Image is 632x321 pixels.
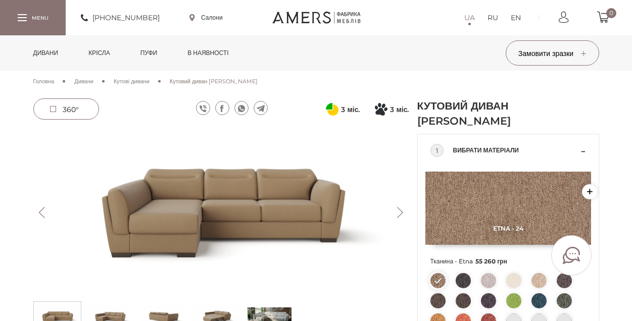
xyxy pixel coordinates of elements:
span: 55 260 грн [475,257,507,265]
a: RU [488,12,498,24]
svg: Покупка частинами від Монобанку [375,103,387,116]
a: Кутові дивани [114,77,150,86]
span: 0 [606,8,616,18]
a: Пуфи [133,35,165,71]
a: EN [511,12,521,24]
span: 3 міс. [341,103,360,116]
svg: Оплата частинами від ПриватБанку [326,103,338,116]
span: 360° [63,105,79,114]
span: Кутові дивани [114,78,150,85]
img: Etna - 24 [425,172,591,245]
button: Next [392,207,409,218]
span: Головна [33,78,55,85]
a: 360° [33,98,99,120]
span: Дивани [74,78,93,85]
a: whatsapp [234,101,249,115]
img: Кутовий диван Софія -0 [33,129,409,296]
a: telegram [254,101,268,115]
a: Дивани [26,35,66,71]
a: Крісла [81,35,117,71]
a: в наявності [180,35,236,71]
span: 3 міс. [390,103,409,116]
button: Previous [33,207,51,218]
a: UA [464,12,475,24]
a: viber [196,101,210,115]
a: [PHONE_NUMBER] [81,12,160,24]
span: Вибрати матеріали [453,144,578,156]
span: Тканина - Etna [430,255,586,268]
a: Салони [189,13,223,22]
a: Головна [33,77,55,86]
a: facebook [215,101,229,115]
h1: Кутовий диван [PERSON_NAME] [417,98,533,129]
button: Замовити зразки [506,40,599,66]
span: Etna - 24 [425,225,591,232]
a: Дивани [74,77,93,86]
div: 1 [430,144,444,157]
span: Замовити зразки [518,49,586,58]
